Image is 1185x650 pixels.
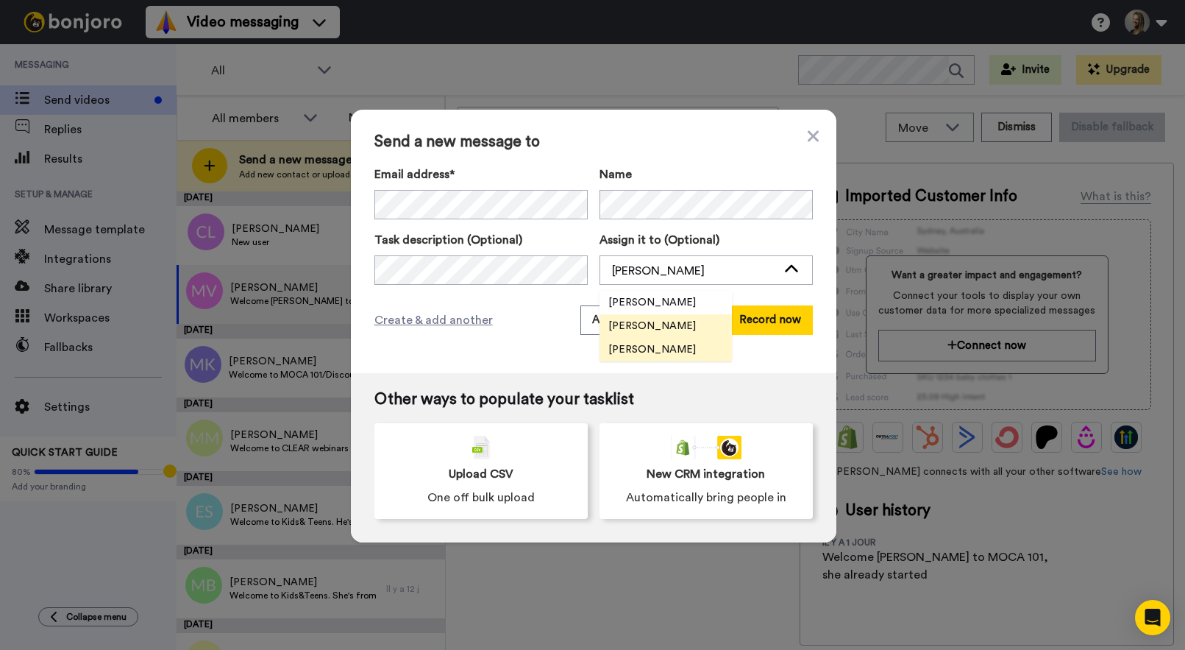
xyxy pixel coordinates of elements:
[727,305,813,335] button: Record now
[374,231,588,249] label: Task description (Optional)
[374,166,588,183] label: Email address*
[671,436,741,459] div: animation
[374,391,813,409] span: Other ways to populate your tasklist
[647,465,765,483] span: New CRM integration
[1135,600,1170,635] div: Open Intercom Messenger
[374,133,813,151] span: Send a new message to
[599,166,632,183] span: Name
[626,489,786,506] span: Automatically bring people in
[599,342,705,357] span: [PERSON_NAME]
[472,436,490,459] img: csv-grey.png
[427,489,535,506] span: One off bulk upload
[374,311,493,329] span: Create & add another
[599,295,705,310] span: [PERSON_NAME]
[580,305,710,335] button: Add and record later
[599,319,705,333] span: [PERSON_NAME]
[612,262,777,280] div: [PERSON_NAME]
[599,231,813,249] label: Assign it to (Optional)
[449,465,513,483] span: Upload CSV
